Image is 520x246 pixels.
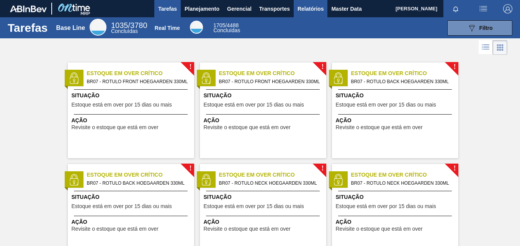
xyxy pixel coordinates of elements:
span: Ação [336,218,456,226]
div: Visão em Lista [479,40,493,55]
span: Estoque está em over por 15 dias ou mais [336,203,436,209]
span: Estoque está em over por 15 dias ou mais [204,203,304,209]
span: / 4488 [213,22,239,28]
span: ! [189,166,191,171]
span: BR07 - ROTULO NECK HOEGAARDEN 330ML [219,179,320,187]
img: status [68,72,80,84]
span: BR07 - ROTULO FRONT HOEGAARDEN 330ML [87,77,188,86]
img: status [68,174,80,185]
img: status [200,174,212,185]
span: Estoque está em over por 15 dias ou mais [336,102,436,108]
div: Real Time [155,25,180,31]
span: Gerencial [227,4,252,13]
img: status [332,72,344,84]
span: Estoque em Over Crítico [87,171,194,179]
button: Filtro [447,20,512,36]
span: Ação [72,116,192,125]
span: 1705 [213,22,225,28]
span: Relatórios [298,4,324,13]
span: Situação [204,92,324,100]
span: Situação [336,92,456,100]
span: ! [453,166,456,171]
span: Filtro [479,25,493,31]
span: Ação [204,116,324,125]
span: ! [321,166,324,171]
span: Master Data [331,4,361,13]
span: Revisite o estoque que está em over [204,226,291,232]
div: Visão em Cards [493,40,507,55]
span: Estoque em Over Crítico [351,69,458,77]
span: Estoque em Over Crítico [219,171,326,179]
span: BR07 - ROTULO BACK HOEGAARDEN 330ML [351,77,452,86]
span: / 3780 [111,21,147,30]
span: Transportes [259,4,290,13]
span: Situação [336,193,456,201]
span: Estoque está em over por 15 dias ou mais [72,102,172,108]
span: BR07 - ROTULO BACK HOEGAARDEN 330ML [87,179,188,187]
span: Concluídas [213,27,240,33]
span: Situação [204,193,324,201]
span: 1035 [111,21,128,30]
div: Base Line [56,25,85,31]
span: ! [453,64,456,70]
span: Estoque está em over por 15 dias ou mais [72,203,172,209]
img: status [332,174,344,185]
img: userActions [479,4,488,13]
img: status [200,72,212,84]
h1: Tarefas [8,23,48,32]
span: Situação [72,193,192,201]
span: Estoque está em over por 15 dias ou mais [204,102,304,108]
span: Revisite o estoque que está em over [336,226,423,232]
span: BR07 - ROTULO FRONT HOEGAARDEN 330ML [219,77,320,86]
span: Tarefas [158,4,177,13]
span: Ação [336,116,456,125]
div: Real Time [213,23,240,33]
span: Revisite o estoque que está em over [72,125,159,130]
span: Revisite o estoque que está em over [72,226,159,232]
span: Situação [72,92,192,100]
span: Revisite o estoque que está em over [204,125,291,130]
img: Logout [503,4,512,13]
span: Planejamento [185,4,219,13]
span: Concluídas [111,28,138,34]
span: Ação [72,218,192,226]
button: Notificações [443,3,468,14]
span: Estoque em Over Crítico [87,69,194,77]
div: Base Line [90,19,106,36]
span: Ação [204,218,324,226]
div: Real Time [190,21,203,34]
span: Revisite o estoque que está em over [336,125,423,130]
div: Base Line [111,22,147,34]
span: ! [321,64,324,70]
span: ! [189,64,191,70]
span: Estoque em Over Crítico [351,171,458,179]
span: Estoque em Over Crítico [219,69,326,77]
span: BR07 - ROTULO NECK HOEGAARDEN 330ML [351,179,452,187]
img: TNhmsLtSVTkK8tSr43FrP2fwEKptu5GPRR3wAAAABJRU5ErkJggg== [10,5,47,12]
